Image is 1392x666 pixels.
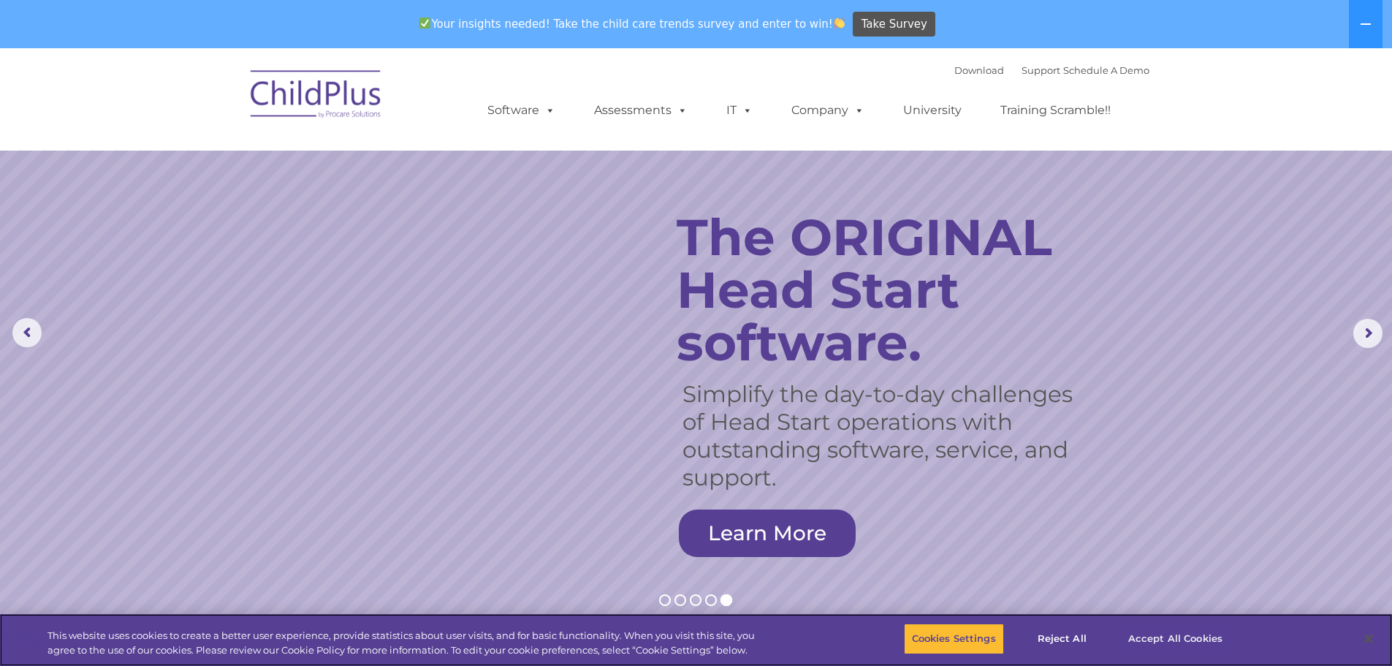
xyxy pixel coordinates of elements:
[954,64,1004,76] a: Download
[243,60,389,133] img: ChildPlus by Procare Solutions
[473,96,570,125] a: Software
[862,12,927,37] span: Take Survey
[1022,64,1060,76] a: Support
[853,12,935,37] a: Take Survey
[954,64,1149,76] font: |
[677,211,1111,368] rs-layer: The ORIGINAL Head Start software.
[579,96,702,125] a: Assessments
[203,97,248,107] span: Last name
[414,10,851,38] span: Your insights needed! Take the child care trends survey and enter to win!
[1016,624,1108,654] button: Reject All
[1063,64,1149,76] a: Schedule A Demo
[682,380,1090,491] rs-layer: Simplify the day-to-day challenges of Head Start operations with outstanding software, service, a...
[1353,623,1385,655] button: Close
[889,96,976,125] a: University
[777,96,879,125] a: Company
[203,156,265,167] span: Phone number
[47,629,766,657] div: This website uses cookies to create a better user experience, provide statistics about user visit...
[834,18,845,29] img: 👏
[679,510,856,557] a: Learn More
[1120,624,1231,654] button: Accept All Cookies
[904,624,1004,654] button: Cookies Settings
[712,96,767,125] a: IT
[986,96,1125,125] a: Training Scramble!!
[419,18,430,29] img: ✅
